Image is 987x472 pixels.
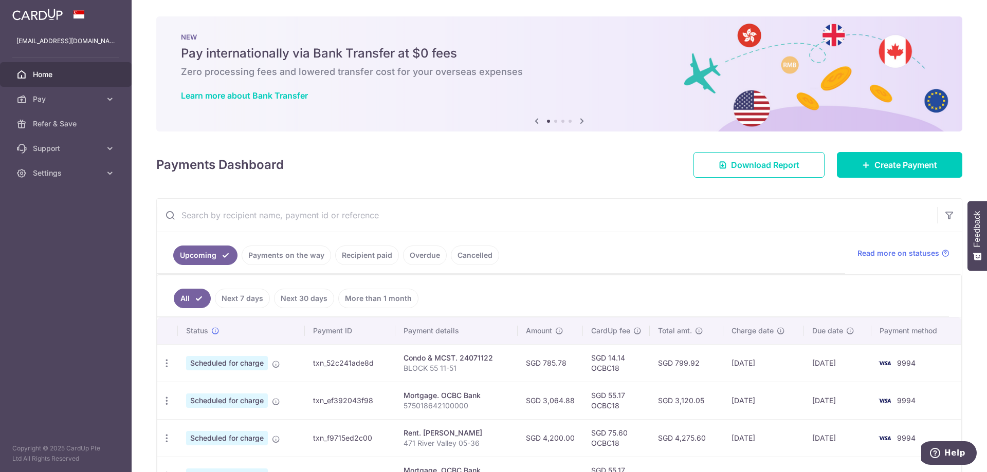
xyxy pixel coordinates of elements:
a: Upcoming [173,246,237,265]
span: Total amt. [658,326,692,336]
h4: Payments Dashboard [156,156,284,174]
button: Feedback - Show survey [967,201,987,271]
td: SGD 785.78 [518,344,583,382]
a: Next 7 days [215,289,270,308]
img: Bank Card [874,357,895,369]
th: Payment details [395,317,517,344]
td: [DATE] [723,382,804,419]
td: SGD 55.17 OCBC18 [583,382,650,419]
a: Learn more about Bank Transfer [181,90,308,101]
p: BLOCK 55 11-51 [404,363,509,373]
span: Download Report [731,159,799,171]
span: Status [186,326,208,336]
a: More than 1 month [338,289,418,308]
a: Cancelled [451,246,499,265]
span: Pay [33,94,101,104]
td: [DATE] [723,344,804,382]
span: Home [33,69,101,80]
td: SGD 75.60 OCBC18 [583,419,650,457]
td: SGD 4,200.00 [518,419,583,457]
a: Next 30 days [274,289,334,308]
span: Feedback [973,211,982,247]
span: 9994 [897,358,916,367]
span: 9994 [897,433,916,442]
td: SGD 799.92 [650,344,724,382]
td: txn_ef392043f98 [305,382,395,419]
a: Download Report [693,152,825,178]
a: Recipient paid [335,246,399,265]
span: Refer & Save [33,119,101,129]
td: SGD 14.14 OCBC18 [583,344,650,382]
a: Read more on statuses [857,248,949,258]
span: Read more on statuses [857,248,939,258]
span: 9994 [897,396,916,405]
p: NEW [181,33,938,41]
p: 471 River Valley 05-36 [404,438,509,448]
td: [DATE] [723,419,804,457]
input: Search by recipient name, payment id or reference [157,199,937,232]
th: Payment method [871,317,961,344]
a: All [174,289,211,308]
span: Amount [526,326,552,336]
div: Mortgage. OCBC Bank [404,390,509,401]
td: SGD 4,275.60 [650,419,724,457]
div: Rent. [PERSON_NAME] [404,428,509,438]
span: Scheduled for charge [186,393,268,408]
span: Support [33,143,101,154]
td: SGD 3,064.88 [518,382,583,419]
img: Bank Card [874,432,895,444]
th: Payment ID [305,317,395,344]
span: Due date [812,326,843,336]
div: Condo & MCST. 24071122 [404,353,509,363]
h6: Zero processing fees and lowered transfer cost for your overseas expenses [181,66,938,78]
span: Charge date [732,326,774,336]
span: CardUp fee [591,326,630,336]
img: CardUp [12,8,63,21]
a: Payments on the way [242,246,331,265]
p: 575018642100000 [404,401,509,411]
span: Scheduled for charge [186,431,268,445]
span: Create Payment [874,159,937,171]
td: [DATE] [804,344,871,382]
a: Overdue [403,246,447,265]
iframe: Opens a widget where you can find more information [921,441,977,467]
img: Bank Card [874,394,895,407]
p: [EMAIL_ADDRESS][DOMAIN_NAME] [16,36,115,46]
td: txn_52c241ade8d [305,344,395,382]
h5: Pay internationally via Bank Transfer at $0 fees [181,45,938,62]
td: [DATE] [804,419,871,457]
span: Scheduled for charge [186,356,268,370]
td: txn_f9715ed2c00 [305,419,395,457]
span: Settings [33,168,101,178]
a: Create Payment [837,152,962,178]
img: Bank transfer banner [156,16,962,131]
td: SGD 3,120.05 [650,382,724,419]
td: [DATE] [804,382,871,419]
